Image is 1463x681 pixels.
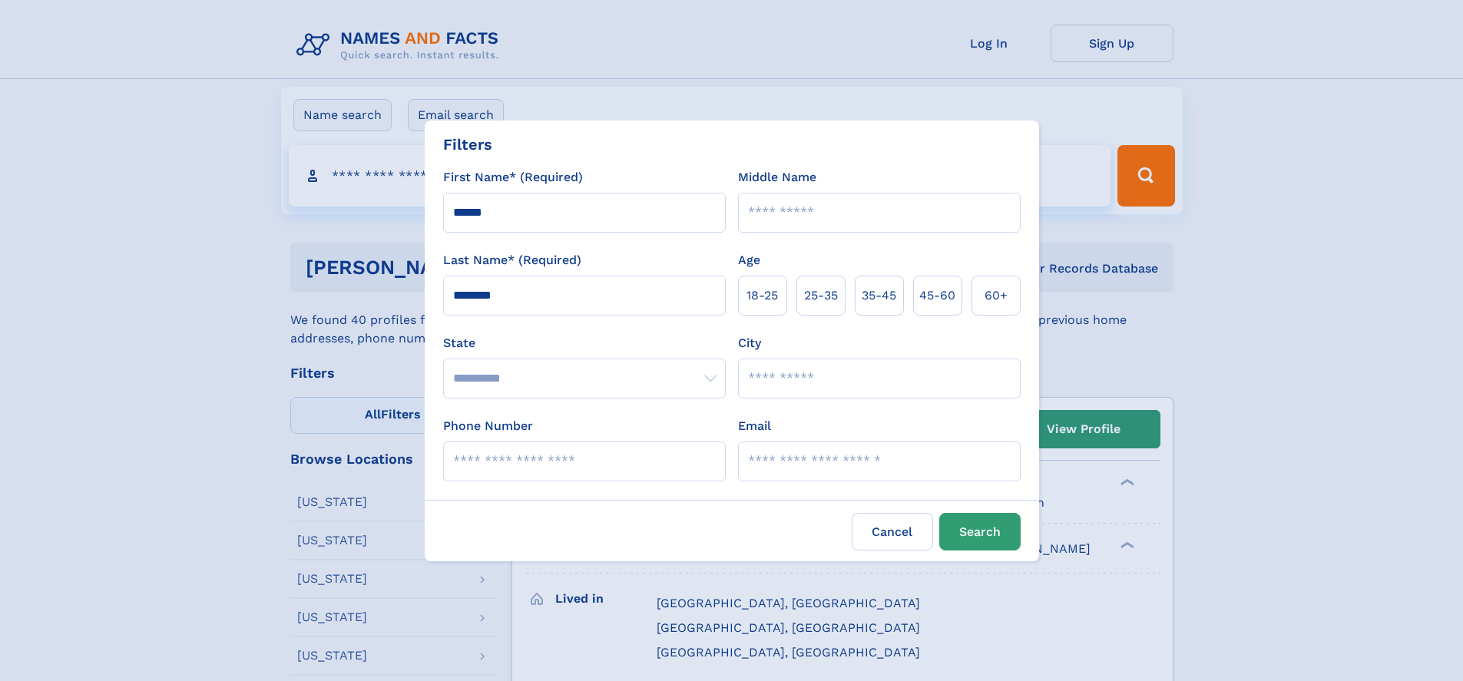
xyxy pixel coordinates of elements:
[443,168,583,187] label: First Name* (Required)
[985,286,1008,305] span: 60+
[862,286,896,305] span: 35‑45
[852,513,933,550] label: Cancel
[939,513,1021,550] button: Search
[738,251,760,269] label: Age
[738,417,771,435] label: Email
[738,334,761,352] label: City
[919,286,955,305] span: 45‑60
[443,417,533,435] label: Phone Number
[746,286,778,305] span: 18‑25
[804,286,838,305] span: 25‑35
[443,251,581,269] label: Last Name* (Required)
[443,334,726,352] label: State
[443,133,492,156] div: Filters
[738,168,816,187] label: Middle Name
